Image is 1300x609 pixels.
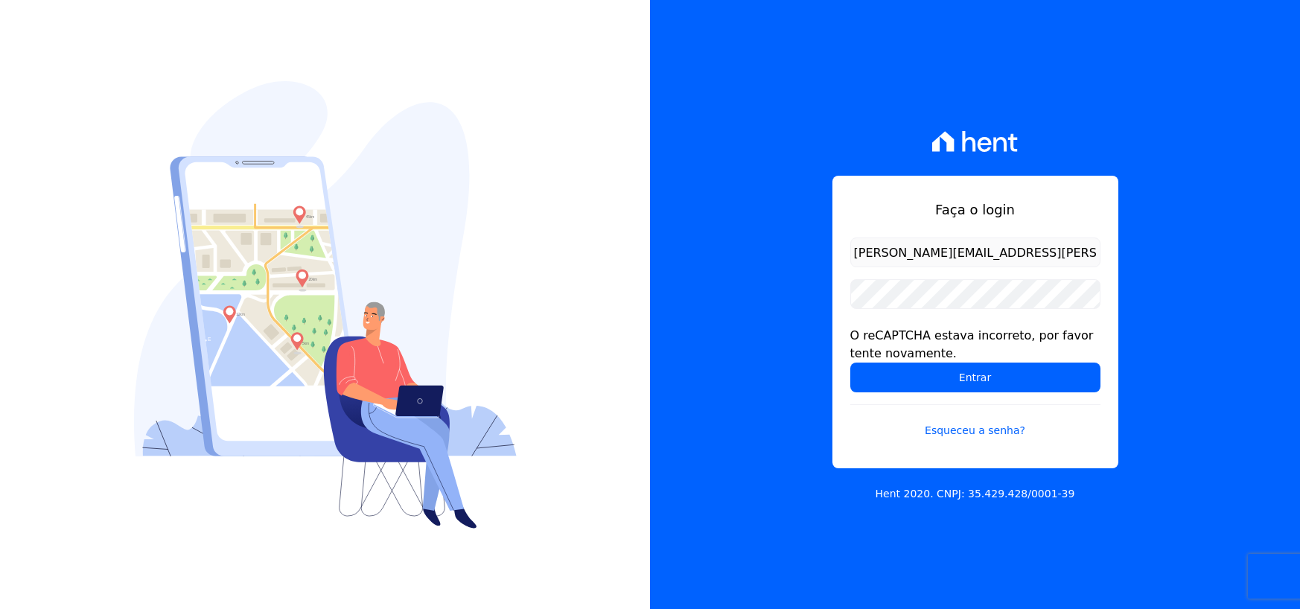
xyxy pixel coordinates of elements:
img: Login [134,81,517,529]
input: Entrar [850,363,1100,392]
div: O reCAPTCHA estava incorreto, por favor tente novamente. [850,327,1100,363]
h1: Faça o login [850,200,1100,220]
input: Email [850,237,1100,267]
p: Hent 2020. CNPJ: 35.429.428/0001-39 [876,486,1075,502]
a: Esqueceu a senha? [850,404,1100,439]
